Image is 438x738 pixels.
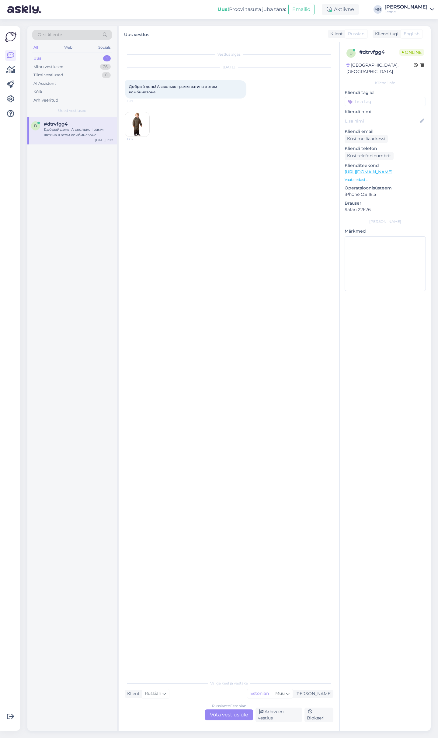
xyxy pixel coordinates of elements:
div: [PERSON_NAME] [384,5,428,9]
span: #dtrvfgg4 [44,121,68,127]
div: Minu vestlused [33,64,64,70]
div: Proovi tasuta juba täna: [217,6,286,13]
div: Kliendi info [345,80,426,86]
div: AI Assistent [33,81,56,87]
span: d [349,51,353,55]
div: Lenne [384,9,428,14]
div: Küsi meiliaadressi [345,135,388,143]
div: Kõik [33,89,42,95]
span: Uued vestlused [58,108,86,113]
input: Lisa tag [345,97,426,106]
div: Tiimi vestlused [33,72,63,78]
div: # dtrvfgg4 [359,49,399,56]
span: d [34,123,37,128]
span: Muu [275,691,285,696]
span: Online [399,49,424,56]
a: [URL][DOMAIN_NAME] [345,169,392,175]
div: Klient [125,691,140,697]
button: Emailid [288,4,315,15]
b: Uus! [217,6,229,12]
div: Web [63,43,74,51]
img: Askly Logo [5,31,16,43]
p: Kliendi tag'id [345,89,426,96]
div: Russian to Estonian [212,703,246,709]
span: Добрый день! А сколько грамм ватина в этом комбинезоне [129,84,218,94]
p: iPhone OS 18.5 [345,191,426,198]
span: English [404,31,419,37]
a: [PERSON_NAME]Lenne [384,5,434,14]
span: 13:12 [127,137,150,141]
div: Valige keel ja vastake [125,681,333,686]
div: 1 [103,55,111,61]
div: Võta vestlus üle [205,709,253,720]
p: Operatsioonisüsteem [345,185,426,191]
p: Brauser [345,200,426,206]
div: Klienditugi [373,31,398,37]
div: 26 [100,64,111,70]
label: Uus vestlus [124,30,149,38]
div: [GEOGRAPHIC_DATA], [GEOGRAPHIC_DATA] [346,62,414,75]
div: Arhiveeritud [33,97,58,103]
span: Russian [145,690,161,697]
div: Добрый день! А сколько грамм ватина в этом комбинезоне [44,127,113,138]
p: Safari 22F76 [345,206,426,213]
img: Attachment [125,112,149,137]
p: Vaata edasi ... [345,177,426,182]
div: Arhiveeri vestlus [255,708,302,722]
div: Estonian [247,689,272,698]
p: Kliendi nimi [345,109,426,115]
div: All [32,43,39,51]
p: Märkmed [345,228,426,234]
div: [DATE] [125,64,333,70]
div: MM [374,5,382,14]
p: Kliendi email [345,128,426,135]
div: Socials [97,43,112,51]
div: [PERSON_NAME] [345,219,426,224]
p: Kliendi telefon [345,145,426,152]
span: Russian [348,31,364,37]
span: 13:12 [127,99,149,103]
div: Blokeeri [304,708,333,722]
div: Klient [328,31,343,37]
input: Lisa nimi [345,118,419,124]
div: Küsi telefoninumbrit [345,152,394,160]
div: [PERSON_NAME] [293,691,332,697]
div: Uus [33,55,41,61]
div: Aktiivne [322,4,359,15]
div: 0 [102,72,111,78]
div: [DATE] 13:12 [95,138,113,142]
span: Otsi kliente [38,32,62,38]
p: Klienditeekond [345,162,426,169]
div: Vestlus algas [125,52,333,57]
